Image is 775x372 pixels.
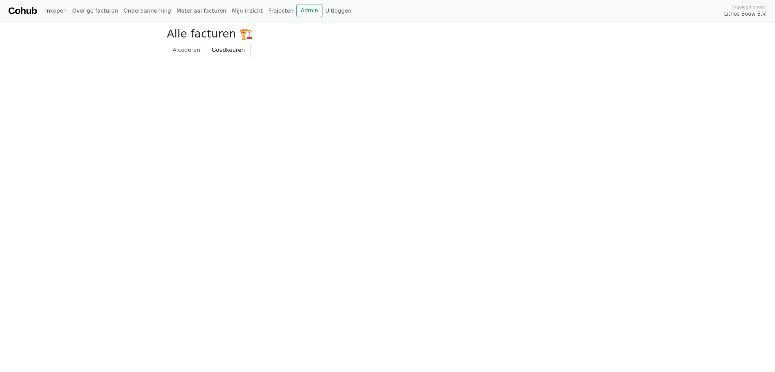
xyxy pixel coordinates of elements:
[322,4,354,18] a: Uitloggen
[206,43,251,57] a: Goedkeuren
[724,10,767,18] span: Lithos Bouw B.V.
[167,43,206,57] a: Afcoderen
[229,4,266,18] a: Mijn inzicht
[212,47,245,53] span: Goedkeuren
[121,4,174,18] a: Onderaanneming
[174,4,229,18] a: Materiaal facturen
[8,3,37,19] a: Cohub
[173,47,200,53] span: Afcoderen
[69,4,121,18] a: Overige facturen
[265,4,296,18] a: Projecten
[296,4,322,17] a: Admin
[42,4,69,18] a: Inkopen
[167,27,608,40] h2: Alle facturen 🏗️
[732,4,767,10] span: Ingelogd onder:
